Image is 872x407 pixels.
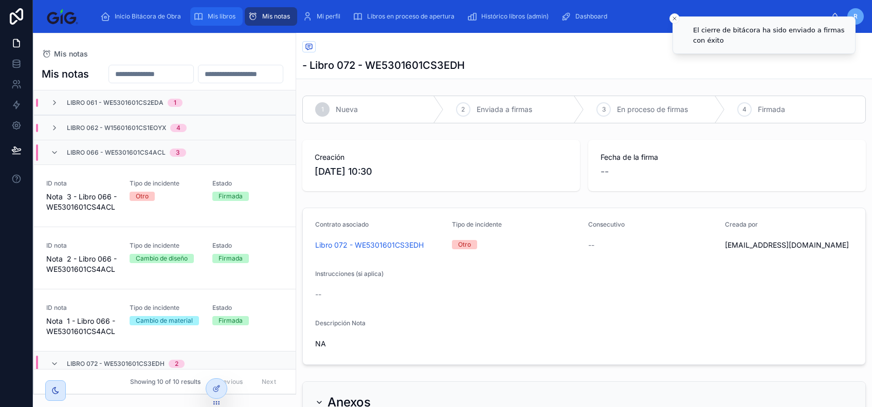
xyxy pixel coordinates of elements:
span: Nota 3 - Libro 066 - WE5301601CS4ACL [46,192,117,212]
span: -- [315,289,321,300]
span: Descripción Nota [315,319,366,327]
div: 2 [175,360,178,368]
span: Mis libros [208,12,235,21]
span: Creación [315,152,568,162]
a: Mi perfil [299,7,348,26]
div: Otro [136,192,149,201]
span: 1 [321,105,324,114]
span: Tipo de incidente [130,304,201,312]
button: Close toast [669,13,680,24]
span: Tipo de incidente [130,242,201,250]
a: Mis notas [42,49,88,59]
span: [EMAIL_ADDRESS][DOMAIN_NAME] [725,240,853,250]
span: Nota 1 - Libro 066 - WE5301601CS4ACL [46,316,117,337]
span: 4 [742,105,747,114]
span: Instrucciones (si aplica) [315,270,384,277]
span: Creada por [725,220,758,228]
span: Inicio Bitácora de Obra [115,12,181,21]
div: 1 [174,99,176,107]
span: Nota 2 - Libro 066 - WE5301601CS4ACL [46,254,117,274]
div: scrollable content [92,5,831,28]
span: Estado [212,179,283,188]
h1: - Libro 072 - WE5301601CS3EDH [302,58,465,72]
span: Mi perfil [317,12,340,21]
a: ID notaNota 2 - Libro 066 - WE5301601CS4ACLTipo de incidenteCambio de diseñoEstadoFirmada [34,227,296,289]
span: Fecha de la firma [601,152,853,162]
span: ID nota [46,179,117,188]
img: App logo [41,8,84,25]
span: ID nota [46,242,117,250]
span: Estado [212,304,283,312]
span: 3 [602,105,606,114]
span: Nueva [336,104,358,115]
div: Firmada [219,254,243,263]
div: 4 [176,124,180,132]
span: Tipo de incidente [452,220,502,228]
span: -- [601,164,609,179]
span: Mis notas [54,49,88,59]
a: Mis libros [190,7,243,26]
a: ID notaNota 3 - Libro 066 - WE5301601CS4ACLTipo de incidenteOtroEstadoFirmada [34,164,296,227]
a: Histórico libros (admin) [464,7,556,26]
span: -- [588,240,594,250]
a: ID notaNota 1 - Libro 066 - WE5301601CS4ACLTipo de incidenteCambio de materialEstadoFirmada [34,289,296,351]
a: Libro 072 - WE5301601CS3EDH [315,240,424,250]
span: Libro 061 - WE5301601CS2EDA [67,99,164,107]
span: ID nota [46,304,117,312]
div: Cambio de material [136,316,193,325]
span: Consecutivo [588,220,625,228]
span: Estado [212,242,283,250]
div: Otro [458,240,471,249]
span: Libro 066 - WE5301601CS4ACL [67,149,166,157]
h1: Mis notas [42,67,89,81]
span: Contrato asociado [315,220,369,228]
div: 3 [176,149,180,157]
a: Dashboard [558,7,614,26]
a: Mis notas [245,7,297,26]
span: Dashboard [575,12,607,21]
div: El cierre de bitácora ha sido enviado a firmas con éxito [693,25,847,45]
span: Tipo de incidente [130,179,201,188]
a: Libros en proceso de apertura [350,7,462,26]
span: R [853,12,858,21]
a: Inicio Bitácora de Obra [97,7,188,26]
span: 2 [461,105,465,114]
span: [DATE] 10:30 [315,164,568,179]
span: NA [315,339,853,349]
span: Firmada [758,104,785,115]
span: Histórico libros (admin) [481,12,549,21]
span: Enviada a firmas [477,104,532,115]
span: Showing 10 of 10 results [130,378,201,386]
span: Libros en proceso de apertura [367,12,455,21]
span: En proceso de firmas [617,104,688,115]
div: Firmada [219,192,243,201]
span: Mis notas [262,12,290,21]
span: Libro 062 - W15601601CS1EOYX [67,124,166,132]
span: Libro 072 - WE5301601CS3EDH [67,360,165,368]
div: Cambio de diseño [136,254,188,263]
div: Firmada [219,316,243,325]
